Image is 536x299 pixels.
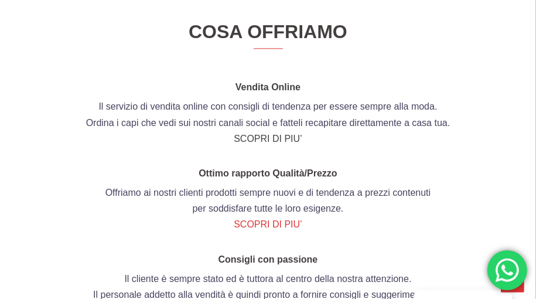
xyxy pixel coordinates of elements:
[234,219,302,229] a: SCOPRI DI PIU’
[199,168,337,178] b: Ottimo rapporto Qualità/Prezzo
[66,201,470,216] p: per soddisfare tutte le loro esigenze.
[235,82,301,92] b: Vendita Online
[66,185,470,201] p: Offriamo ai nostri clienti prodotti sempre nuovi e di tendenza a prezzi contenuti
[234,134,302,144] a: SCOPRI DI PIU’
[66,98,470,114] p: Il servizio di vendita online con consigli di tendenza per essere sempre alla moda.
[66,115,470,131] p: Ordina i capi che vedi sui nostri canali social e fatteli recapitare direttamente a casa tua.
[66,271,470,287] p: Il cliente è sempre stato ed è tuttora al centro della nostra attenzione.
[487,250,527,290] div: 'Hai
[57,21,479,49] h3: Cosa Offriamo
[219,254,318,264] b: Consigli con passione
